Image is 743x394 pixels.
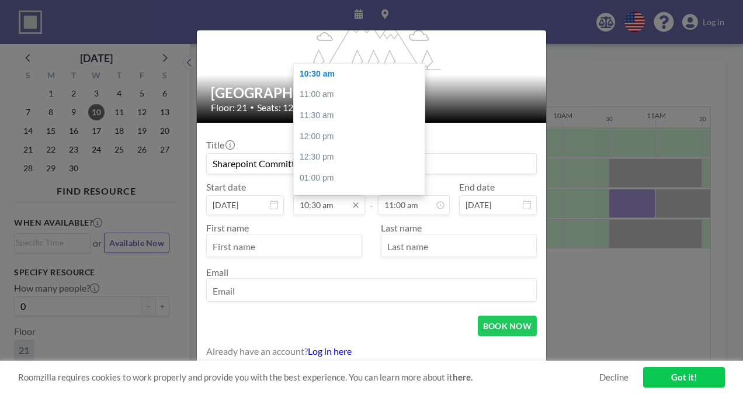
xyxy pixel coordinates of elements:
span: Seats: 12 [257,102,293,113]
div: 01:00 pm [294,168,430,189]
label: Title [206,139,234,151]
input: First name [207,237,362,257]
span: - [370,185,373,211]
div: 12:30 pm [294,147,430,168]
label: End date [459,181,495,193]
input: Guest reservation [207,154,536,174]
span: • [250,103,254,112]
span: Roomzilla requires cookies to work properly and provide you with the best experience. You can lea... [18,372,599,383]
label: Last name [381,222,422,233]
div: 01:30 pm [294,188,430,209]
a: Got it! [643,367,725,388]
div: 12:00 pm [294,126,430,147]
input: Email [207,281,536,301]
label: First name [206,222,249,233]
div: 11:00 am [294,84,430,105]
a: here. [453,372,473,382]
a: Log in here [308,345,352,357]
label: Email [206,267,228,278]
span: Floor: 21 [211,102,247,113]
button: BOOK NOW [478,316,537,336]
div: 11:30 am [294,105,430,126]
div: 10:30 am [294,64,430,85]
h2: [GEOGRAPHIC_DATA] [211,84,533,102]
input: Last name [381,237,536,257]
a: Decline [599,372,629,383]
span: Already have an account? [206,345,308,357]
label: Start date [206,181,246,193]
